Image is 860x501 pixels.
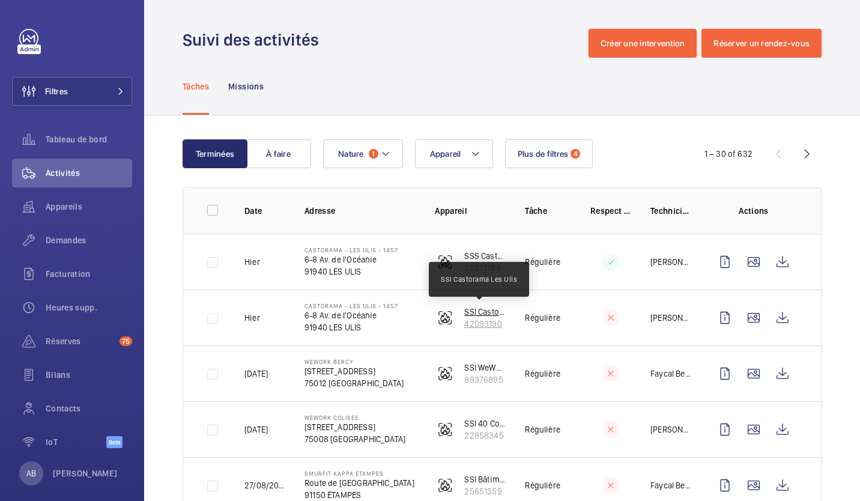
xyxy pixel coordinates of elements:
[438,366,452,381] img: fire_alarm.svg
[304,477,414,489] p: Route de [GEOGRAPHIC_DATA]
[304,421,405,433] p: [STREET_ADDRESS]
[525,368,560,380] p: Régulière
[571,149,580,159] span: 4
[26,467,36,479] p: AB
[525,312,560,324] p: Régulière
[183,80,209,93] p: Tâches
[438,311,452,325] img: fire_alarm.svg
[304,489,414,501] p: 91150 ÉTAMPES
[304,365,404,377] p: [STREET_ADDRESS]
[525,205,571,217] p: Tâche
[183,29,326,51] h1: Suivi des activités
[304,254,398,266] p: 6-8 Av. de l'Océanie
[464,250,506,262] p: SSS Castorama Les Ulis
[650,424,691,436] p: [PERSON_NAME]
[464,362,506,374] p: SSI WeWork Bercy
[525,424,560,436] p: Régulière
[304,246,398,254] p: Castorama - LES ULIS - 1457
[650,256,691,268] p: [PERSON_NAME]
[304,205,416,217] p: Adresse
[120,336,132,346] span: 75
[589,29,697,58] button: Créer une intervention
[323,139,403,168] button: Nature1
[505,139,593,168] button: Plus de filtres4
[228,80,264,93] p: Missions
[304,302,398,309] p: Castorama - LES ULIS - 1457
[415,139,493,168] button: Appareil
[435,205,506,217] p: Appareil
[438,255,452,269] img: fire_alarm.svg
[464,374,506,386] p: 89376895
[650,312,691,324] p: [PERSON_NAME]
[438,478,452,493] img: fire_alarm.svg
[46,369,132,381] span: Bilans
[304,266,398,278] p: 91940 LES ULIS
[369,149,378,159] span: 1
[525,256,560,268] p: Régulière
[12,77,132,106] button: Filtres
[304,309,398,321] p: 6-8 Av. de l'Océanie
[464,306,506,318] p: SSI Castorama Les Ulis
[338,149,364,159] span: Nature
[464,417,506,430] p: SSI 40 Colisée
[244,205,285,217] p: Date
[438,422,452,437] img: fire_alarm.svg
[46,302,132,314] span: Heures supp.
[304,433,405,445] p: 75008 [GEOGRAPHIC_DATA]
[650,368,691,380] p: Faycal Belalia
[304,321,398,333] p: 91940 LES ULIS
[441,274,517,285] p: SSI Castorama Les Ulis
[304,358,404,365] p: WeWork Bercy
[590,205,631,217] p: Respect délai
[45,85,68,97] span: Filtres
[46,402,132,414] span: Contacts
[46,268,132,280] span: Facturation
[650,479,691,491] p: Faycal Belalia
[244,368,268,380] p: [DATE]
[304,414,405,421] p: WeWork Colisée
[244,479,285,491] p: 27/08/2025
[46,167,132,179] span: Activités
[304,377,404,389] p: 75012 [GEOGRAPHIC_DATA]
[518,149,569,159] span: Plus de filtres
[183,139,247,168] button: Terminées
[246,139,311,168] button: À faire
[710,205,797,217] p: Actions
[650,205,691,217] p: Technicien
[46,335,115,347] span: Réserves
[46,436,106,448] span: IoT
[464,430,506,442] p: 22858345
[525,479,560,491] p: Régulière
[46,133,132,145] span: Tableau de bord
[464,318,506,330] p: 42093190
[244,424,268,436] p: [DATE]
[244,312,260,324] p: Hier
[464,485,506,497] p: 25651359
[704,148,752,160] div: 1 – 30 of 632
[106,436,123,448] span: Beta
[46,201,132,213] span: Appareils
[244,256,260,268] p: Hier
[304,470,414,477] p: Smurfit Kappa Etampes
[430,149,461,159] span: Appareil
[701,29,822,58] button: Réserver un rendez-vous
[464,473,506,485] p: SSI Bâtiment B-C-STOCK Smurfit Kappa Étampes
[53,467,118,479] p: [PERSON_NAME]
[46,234,132,246] span: Demandes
